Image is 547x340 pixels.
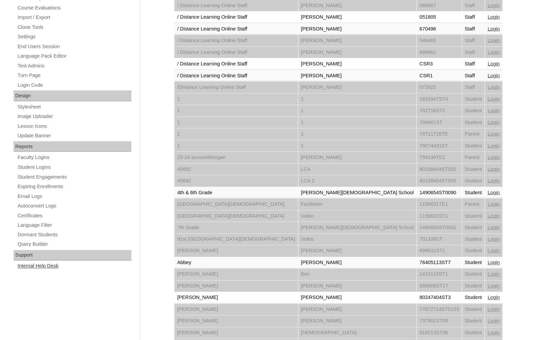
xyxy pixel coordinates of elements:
td: Staff [462,12,485,23]
td: 816213ST06 [417,327,462,339]
td: Staff [462,47,485,58]
td: Student [462,140,485,152]
td: [GEOGRAPHIC_DATA][DEMOGRAPHIC_DATA] [174,199,298,210]
td: Student [462,105,485,117]
a: Autoconvert Logs [17,202,131,210]
td: 1 [298,140,417,152]
td: Abbey [174,257,298,269]
td: 45692 [174,175,298,187]
td: / Distance Learning Online Staff [174,35,298,46]
td: 1 [174,94,298,105]
td: [PERSON_NAME] [298,82,417,93]
td: 1 [174,128,298,140]
td: 698568ST17 [417,281,462,292]
td: / Distance Learning Online Staff [174,12,298,23]
td: 702716ST2 [417,105,462,117]
td: 1156631ST1 [417,211,462,222]
td: 051805 [417,12,462,23]
td: LCA [298,164,417,175]
a: Login [488,318,500,324]
div: Design [14,91,131,101]
td: Student [462,281,485,292]
td: 699931ST1 [417,245,462,257]
td: / Distance Learning Online Staff [174,47,298,58]
td: [GEOGRAPHIC_DATA][DEMOGRAPHIC_DATA] [174,211,298,222]
td: 1815947ST4 [417,94,462,105]
a: Login [488,330,500,336]
td: Student [462,257,485,269]
td: 23-24 accountMorgan [174,152,298,163]
td: Student [462,327,485,339]
td: 1490654ST0091 [417,222,462,234]
td: 1 [298,128,417,140]
div: Support [14,250,131,261]
td: Student [462,187,485,199]
a: Update Banner [17,132,131,140]
a: Stylesheet [17,103,131,111]
td: Parent [462,128,485,140]
a: Clone Tools [17,23,131,32]
a: Login [488,3,500,8]
td: Student [462,222,485,234]
td: Student [462,211,485,222]
td: 45692 [174,164,298,175]
td: 77872724ST5133 [417,304,462,316]
td: Video [298,234,417,245]
td: 1490654ST0090 [417,187,462,199]
a: Student Logins [17,163,131,172]
td: Parent [462,152,485,163]
a: Login [488,155,500,160]
a: Login [488,143,500,148]
a: Login [488,237,500,242]
td: LCA 2 [298,175,417,187]
td: / Distance Learning Online Staff [174,70,298,82]
a: Login Code [17,81,131,89]
td: [PERSON_NAME] [174,327,298,339]
td: 072622 [417,82,462,93]
a: Login [488,120,500,125]
a: Login [488,61,500,66]
td: / Distance Learning Online Staff [174,58,298,70]
a: Login [488,14,500,20]
a: Dormant Students [17,231,131,239]
td: Staff [462,23,485,35]
a: Login [488,307,500,312]
td: Student [462,292,485,304]
td: [PERSON_NAME] [298,257,417,269]
td: 670496 [417,23,462,35]
td: Ben [298,269,417,280]
a: Login [488,26,500,32]
td: [PERSON_NAME] [174,269,298,280]
td: [PERSON_NAME][DEMOGRAPHIC_DATA] School [298,187,417,199]
a: Login [488,213,500,219]
td: [PERSON_NAME] [174,245,298,257]
td: Parent [462,199,485,210]
td: 737901ST09 [417,316,462,327]
td: [PERSON_NAME] [298,316,417,327]
a: Login [488,73,500,78]
a: Login [488,166,500,172]
div: Reports [14,141,131,152]
a: Certificates [17,212,131,220]
a: Login [488,96,500,102]
a: Expiring Enrollments [17,182,131,191]
td: [PERSON_NAME] [174,292,298,304]
td: 1 [298,94,417,105]
td: 1415115ST1 [417,269,462,280]
td: Student [462,94,485,105]
a: Image Uploader [17,112,131,121]
td: [PERSON_NAME] [298,47,417,58]
td: /Distance Learning Online Staff [174,82,298,93]
td: 1156631TE1 [417,199,462,210]
td: Staff [462,58,485,70]
a: Login [488,225,500,230]
a: Email Logs [17,192,131,201]
td: 4th & 6th Grade [174,187,298,199]
td: / Distance Learning Online Staff [174,23,298,35]
a: Login [488,190,500,195]
td: [PERSON_NAME] [174,281,298,292]
td: 80158404ST002 [417,164,462,175]
td: 888962 [417,47,462,58]
td: 759199TE2 [417,152,462,163]
a: Login [488,108,500,113]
